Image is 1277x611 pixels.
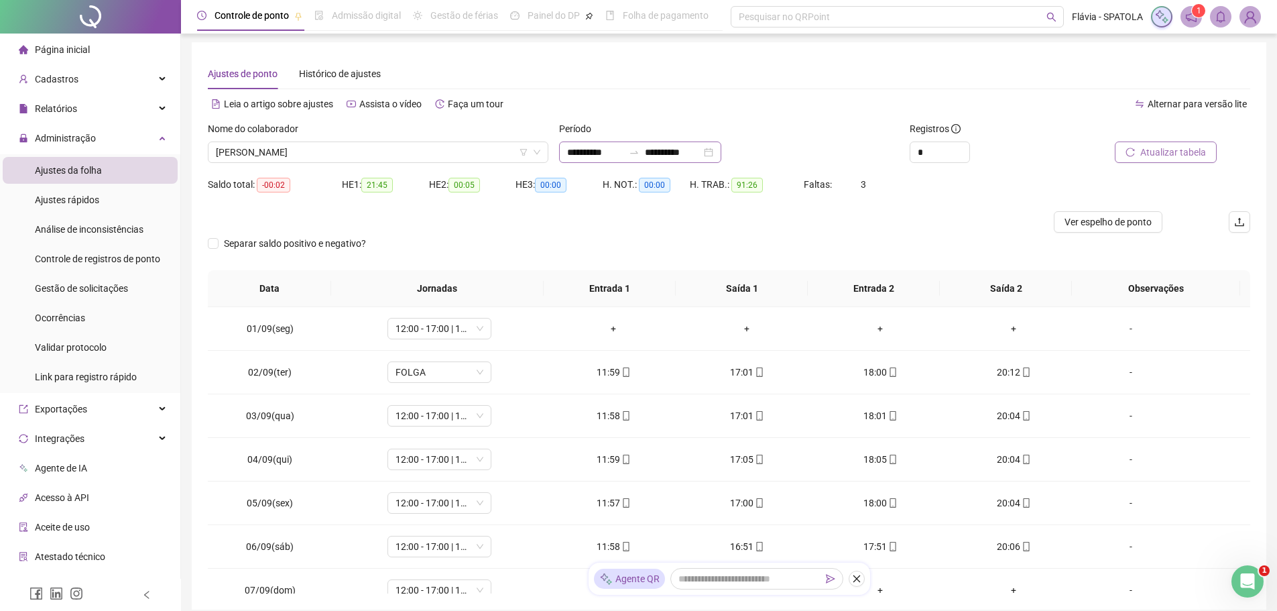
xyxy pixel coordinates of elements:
[396,319,483,339] span: 12:00 - 17:00 | 18:00 - 20:00
[1185,11,1197,23] span: notification
[1046,12,1056,22] span: search
[1091,452,1170,467] div: -
[430,10,498,21] span: Gestão de férias
[448,178,480,192] span: 00:05
[940,270,1072,307] th: Saída 2
[396,537,483,557] span: 12:00 - 17:00 | 18:00 - 20:00
[558,583,670,598] div: +
[19,522,28,532] span: audit
[520,148,528,156] span: filter
[347,99,356,109] span: youtube
[1065,215,1152,229] span: Ver espelho de ponto
[1072,9,1143,24] span: Flávia - SPATOLA
[887,542,898,551] span: mobile
[1140,145,1206,160] span: Atualizar tabela
[559,121,600,136] label: Período
[887,498,898,508] span: mobile
[208,270,331,307] th: Data
[19,404,28,414] span: export
[804,179,834,190] span: Faltas:
[35,433,84,444] span: Integrações
[35,195,99,205] span: Ajustes rápidos
[19,133,28,143] span: lock
[1135,99,1144,109] span: swap
[215,10,289,21] span: Controle de ponto
[208,121,307,136] label: Nome do colaborador
[197,11,206,20] span: clock-circle
[1020,498,1031,508] span: mobile
[246,410,294,421] span: 03/09(qua)
[35,463,87,474] span: Agente de IA
[825,408,936,423] div: 18:01
[1091,365,1170,380] div: -
[690,177,804,192] div: H. TRAB.:
[951,124,961,133] span: info-circle
[396,493,483,513] span: 12:00 - 17:00 | 18:00 - 20:00
[1091,321,1170,336] div: -
[1054,211,1162,233] button: Ver espelho de ponto
[558,321,670,336] div: +
[861,179,866,190] span: 3
[211,99,221,109] span: file-text
[691,365,803,380] div: 17:01
[248,367,292,378] span: 02/09(ter)
[35,313,85,323] span: Ocorrências
[35,342,107,353] span: Validar protocolo
[70,587,83,600] span: instagram
[224,99,333,109] span: Leia o artigo sobre ajustes
[887,411,898,421] span: mobile
[825,583,936,598] div: +
[852,574,861,584] span: close
[35,404,87,414] span: Exportações
[35,133,96,144] span: Administração
[958,452,1070,467] div: 20:04
[246,541,294,552] span: 06/09(sáb)
[958,408,1070,423] div: 20:04
[691,321,803,336] div: +
[887,455,898,464] span: mobile
[396,406,483,426] span: 12:00 - 17:00 | 18:00 - 20:00
[396,580,483,600] span: 12:00 - 17:00 | 18:00 - 20:00
[35,551,105,562] span: Atestado técnico
[1215,11,1227,23] span: bell
[396,449,483,469] span: 12:00 - 17:00 | 18:00 - 20:00
[257,178,290,192] span: -00:02
[620,455,631,464] span: mobile
[825,496,936,510] div: 18:00
[413,11,422,20] span: sun
[332,10,401,21] span: Admissão digital
[216,142,540,162] span: BRUNA EDUARDA FERREIRA
[35,254,160,264] span: Controle de registros de ponto
[691,539,803,554] div: 16:51
[208,177,342,192] div: Saldo total:
[629,147,640,158] span: swap-right
[958,583,1070,598] div: +
[825,321,936,336] div: +
[510,11,520,20] span: dashboard
[35,165,102,176] span: Ajustes da folha
[1154,9,1169,24] img: sparkle-icon.fc2bf0ac1784a2077858766a79e2daf3.svg
[1020,455,1031,464] span: mobile
[1192,4,1205,17] sup: 1
[825,365,936,380] div: 18:00
[1083,281,1229,296] span: Observações
[35,492,89,503] span: Acesso à API
[361,178,393,192] span: 21:45
[294,12,302,20] span: pushpin
[35,224,143,235] span: Análise de inconsistências
[753,368,764,377] span: mobile
[1148,99,1247,109] span: Alternar para versão lite
[528,10,580,21] span: Painel do DP
[731,178,763,192] span: 91:26
[620,411,631,421] span: mobile
[535,178,566,192] span: 00:00
[35,103,77,114] span: Relatórios
[558,496,670,510] div: 11:57
[1091,496,1170,510] div: -
[825,452,936,467] div: 18:05
[219,236,371,251] span: Separar saldo positivo e negativo?
[887,368,898,377] span: mobile
[359,99,422,109] span: Assista o vídeo
[1126,148,1135,157] span: reload
[1197,6,1201,15] span: 1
